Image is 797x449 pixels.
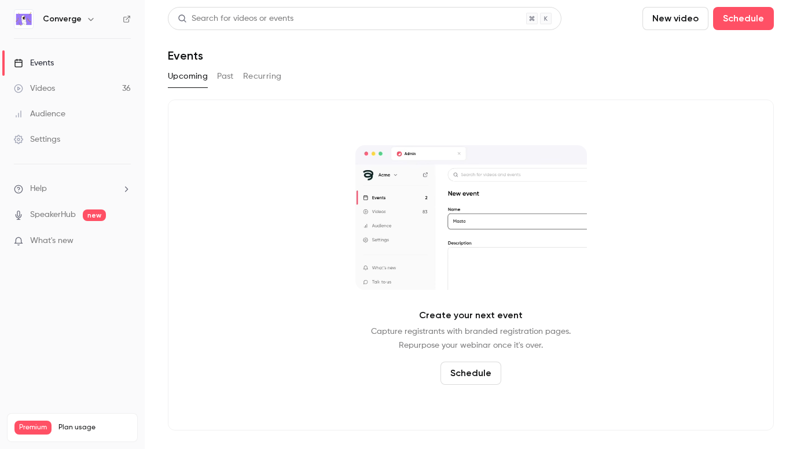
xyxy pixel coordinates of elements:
[168,67,208,86] button: Upcoming
[14,10,33,28] img: Converge
[83,209,106,221] span: new
[371,325,571,352] p: Capture registrants with branded registration pages. Repurpose your webinar once it's over.
[30,183,47,195] span: Help
[30,235,74,247] span: What's new
[713,7,774,30] button: Schedule
[43,13,82,25] h6: Converge
[217,67,234,86] button: Past
[14,57,54,69] div: Events
[14,421,52,435] span: Premium
[642,7,708,30] button: New video
[419,308,523,322] p: Create your next event
[168,49,203,62] h1: Events
[243,67,282,86] button: Recurring
[58,423,130,432] span: Plan usage
[14,108,65,120] div: Audience
[14,183,131,195] li: help-dropdown-opener
[14,134,60,145] div: Settings
[30,209,76,221] a: SpeakerHub
[117,236,131,246] iframe: Noticeable Trigger
[440,362,501,385] button: Schedule
[178,13,293,25] div: Search for videos or events
[14,83,55,94] div: Videos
